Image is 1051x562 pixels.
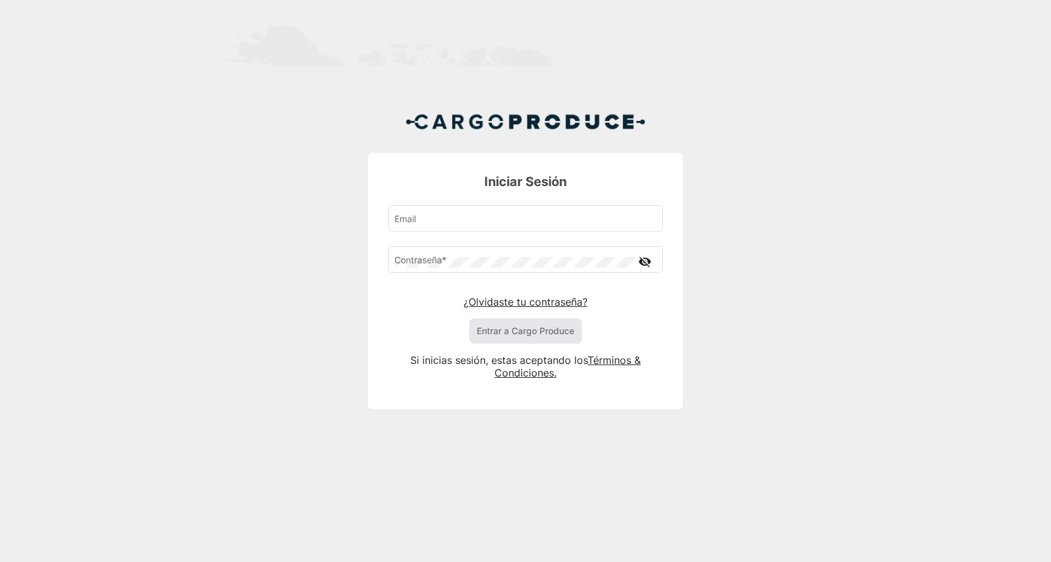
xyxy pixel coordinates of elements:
h3: Iniciar Sesión [388,173,663,190]
a: Términos & Condiciones. [494,354,641,379]
mat-icon: visibility_off [638,254,653,270]
img: Cargo Produce Logo [405,106,646,137]
span: Si inicias sesión, estas aceptando los [410,354,588,366]
a: ¿Olvidaste tu contraseña? [463,296,588,308]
